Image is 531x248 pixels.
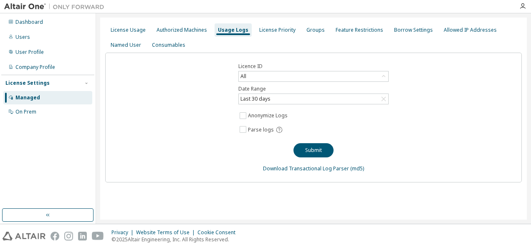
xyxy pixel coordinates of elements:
[111,229,136,236] div: Privacy
[239,72,248,81] div: All
[157,27,207,33] div: Authorized Machines
[15,49,44,56] div: User Profile
[4,3,109,11] img: Altair One
[152,42,185,48] div: Consumables
[136,229,197,236] div: Website Terms of Use
[111,236,240,243] p: © 2025 Altair Engineering, Inc. All Rights Reserved.
[239,94,388,104] div: Last 30 days
[15,94,40,101] div: Managed
[3,232,46,240] img: altair_logo.svg
[350,165,364,172] a: (md5)
[238,86,389,92] label: Date Range
[15,64,55,71] div: Company Profile
[239,71,388,81] div: All
[78,232,87,240] img: linkedin.svg
[306,27,325,33] div: Groups
[263,165,349,172] a: Download Transactional Log Parser
[111,42,141,48] div: Named User
[259,27,296,33] div: License Priority
[444,27,497,33] div: Allowed IP Addresses
[293,143,334,157] button: Submit
[248,111,289,121] label: Anonymize Logs
[238,63,389,70] label: Licence ID
[64,232,73,240] img: instagram.svg
[51,232,59,240] img: facebook.svg
[15,19,43,25] div: Dashboard
[111,27,146,33] div: License Usage
[248,127,274,133] span: Parse logs
[15,34,30,40] div: Users
[239,94,272,104] div: Last 30 days
[218,27,248,33] div: Usage Logs
[5,80,50,86] div: License Settings
[394,27,433,33] div: Borrow Settings
[197,229,240,236] div: Cookie Consent
[15,109,36,115] div: On Prem
[92,232,104,240] img: youtube.svg
[336,27,383,33] div: Feature Restrictions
